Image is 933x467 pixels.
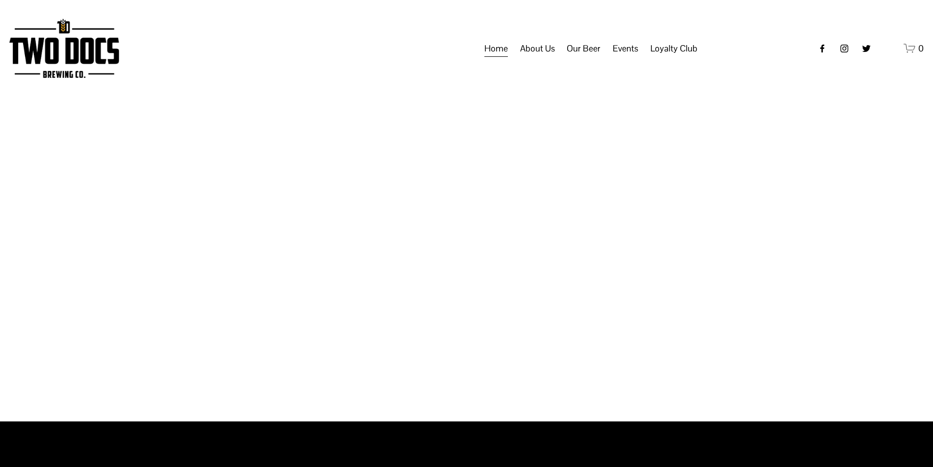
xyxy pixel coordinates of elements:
a: folder dropdown [650,39,697,58]
a: folder dropdown [613,39,638,58]
a: twitter-unauth [861,44,871,53]
span: About Us [520,40,555,57]
a: Facebook [817,44,827,53]
a: folder dropdown [567,39,600,58]
span: Events [613,40,638,57]
span: Loyalty Club [650,40,697,57]
h1: Beer is Art. [124,229,810,288]
a: folder dropdown [520,39,555,58]
a: Home [484,39,508,58]
span: Our Beer [567,40,600,57]
img: Two Docs Brewing Co. [9,19,119,78]
a: 0 items in cart [904,42,924,54]
span: 0 [918,43,924,54]
a: instagram-unauth [839,44,849,53]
